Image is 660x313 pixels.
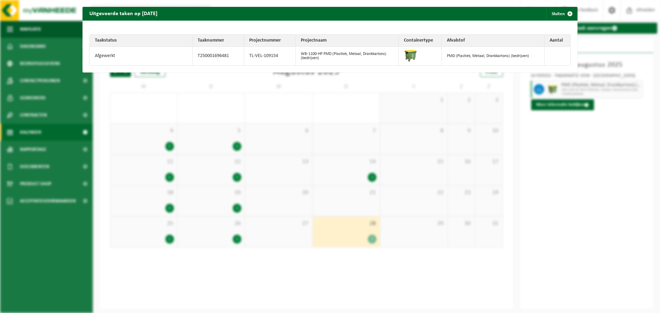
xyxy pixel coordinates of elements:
[546,7,577,21] button: Sluiten
[90,47,192,65] td: Afgewerkt
[244,47,296,65] td: TL-VEL-109154
[192,35,244,47] th: Taaknummer
[296,35,398,47] th: Projectnaam
[90,35,192,47] th: Taakstatus
[244,35,296,47] th: Projectnummer
[399,35,442,47] th: Containertype
[192,47,244,65] td: T250001696481
[442,35,544,47] th: Afvalstof
[82,7,164,20] h2: Uitgevoerde taken op [DATE]
[544,35,570,47] th: Aantal
[404,48,418,62] img: WB-1100-HPE-GN-50
[442,47,544,65] td: PMD (Plastiek, Metaal, Drankkartons) (bedrijven)
[296,47,398,65] td: WB-1100-HP PMD (Plastiek, Metaal, Drankkartons) (bedrijven)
